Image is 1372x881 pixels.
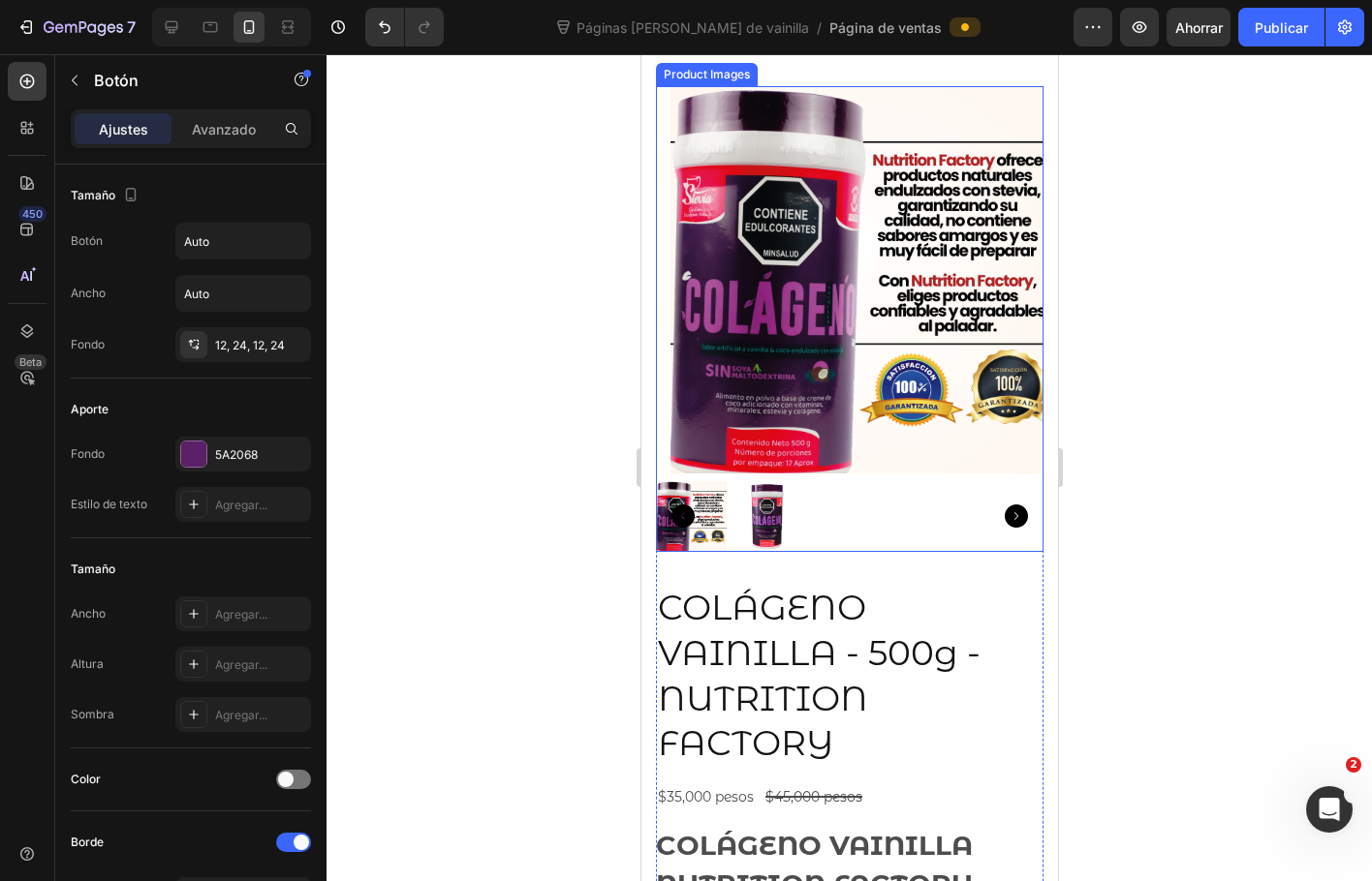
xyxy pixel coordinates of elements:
[1175,19,1223,36] font: Ahorrar
[71,835,104,849] font: Borde
[127,17,136,37] font: 7
[1306,786,1353,833] iframe: Chat en vivo de Intercom
[19,355,42,369] font: Beta
[215,657,267,672] font: Agregar...
[1167,8,1231,46] button: Ahorrar
[71,497,147,511] font: Estilo de texto
[94,71,139,90] font: Botón
[15,813,331,846] h1: NUTRITION FACTORY
[215,338,285,352] font: 12, 24, 12, 24
[215,447,258,462] font: 5A2068
[829,19,942,36] font: Página de ventas
[641,54,1058,881] iframe: Área de diseño
[71,656,104,671] font: Altura
[8,8,144,46] button: 7
[94,69,259,92] p: Botón
[71,606,106,621] font: Ancho
[817,19,822,36] font: /
[71,707,114,721] font: Sombra
[215,607,267,622] font: Agregar...
[215,708,267,722] font: Agregar...
[71,562,115,576] font: Tamaño
[71,188,115,202] font: Tamaño
[365,8,444,46] div: Deshacer/Rehacer
[1350,758,1357,771] font: 2
[71,772,101,786] font: Color
[22,207,43,221] font: 450
[192,121,256,137] font: Avanzado
[176,224,310,258] input: Auto
[71,402,109,416] font: Aporte
[1255,19,1308,36] font: Publicar
[71,233,103,248] font: Botón
[577,19,809,36] font: Páginas [PERSON_NAME] de vainilla
[71,337,105,351] font: Fondo
[1238,8,1325,46] button: Publicar
[176,276,310,311] input: Auto
[99,121,148,137] font: Ajustes
[71,446,105,461] font: Fondo
[71,286,106,300] font: Ancho
[215,498,267,512] font: Agregar...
